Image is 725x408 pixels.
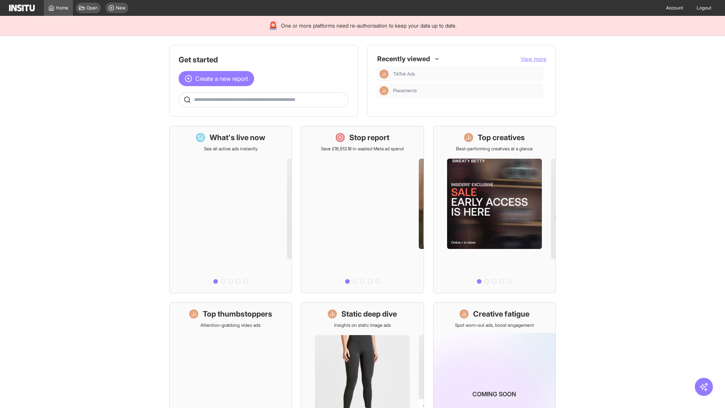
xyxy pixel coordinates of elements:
p: Insights on static image ads [334,322,391,328]
img: Logo [9,5,35,11]
span: One or more platforms need re-authorisation to keep your data up to date. [281,22,457,29]
span: Placements [393,88,540,94]
span: View more [521,56,546,62]
a: Stop reportSave £16,613.18 in wasted Meta ad spend [301,126,424,293]
span: Home [56,5,68,11]
button: View more [521,55,546,63]
h1: Top creatives [478,132,525,143]
h1: Get started [179,54,349,65]
div: 🚨 [268,20,278,31]
p: Best-performing creatives at a glance [456,146,533,152]
span: Open [86,5,98,11]
button: Create a new report [179,71,254,86]
div: Insights [379,70,389,79]
span: TikTok Ads [393,71,540,77]
span: Placements [393,88,417,94]
span: New [116,5,125,11]
h1: Stop report [349,132,389,143]
span: TikTok Ads [393,71,415,77]
h1: Static deep dive [341,309,397,319]
a: What's live nowSee all active ads instantly [169,126,292,293]
div: Insights [379,86,389,95]
p: Save £16,613.18 in wasted Meta ad spend [321,146,404,152]
p: See all active ads instantly [204,146,258,152]
p: Attention-grabbing video ads [201,322,261,328]
span: Create a new report [195,74,248,83]
h1: What's live now [210,132,265,143]
a: Top creativesBest-performing creatives at a glance [433,126,556,293]
h1: Top thumbstoppers [203,309,272,319]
